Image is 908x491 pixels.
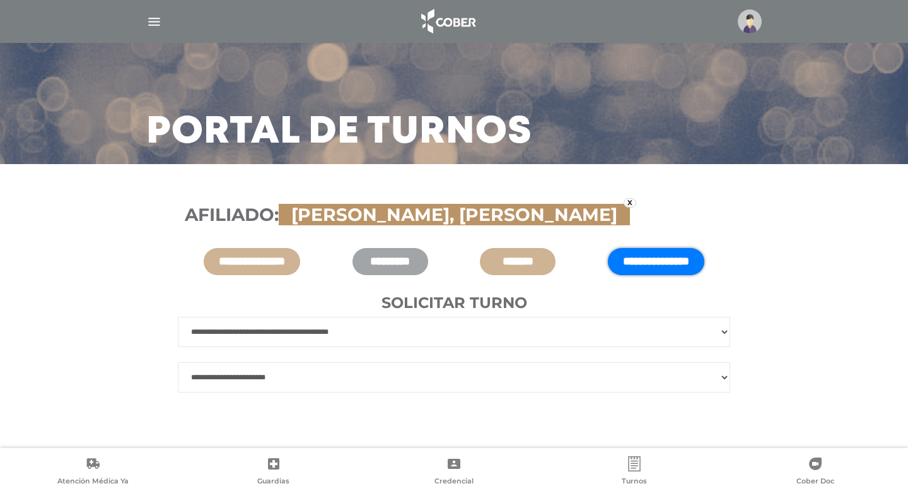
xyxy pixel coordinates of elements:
span: Guardias [257,476,289,488]
a: Cober Doc [725,456,905,488]
h3: Portal de turnos [146,116,532,149]
img: Cober_menu-lines-white.svg [146,14,162,30]
img: logo_cober_home-white.png [414,6,480,37]
a: Guardias [183,456,363,488]
span: Credencial [434,476,474,488]
img: profile-placeholder.svg [738,9,762,33]
a: Credencial [364,456,544,488]
h3: Afiliado: [185,204,723,226]
span: Turnos [622,476,647,488]
a: Atención Médica Ya [3,456,183,488]
h4: Solicitar turno [178,294,730,312]
span: [PERSON_NAME], [PERSON_NAME] [285,204,624,225]
span: Atención Médica Ya [57,476,129,488]
span: Cober Doc [796,476,834,488]
a: x [624,198,636,208]
a: Turnos [544,456,725,488]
